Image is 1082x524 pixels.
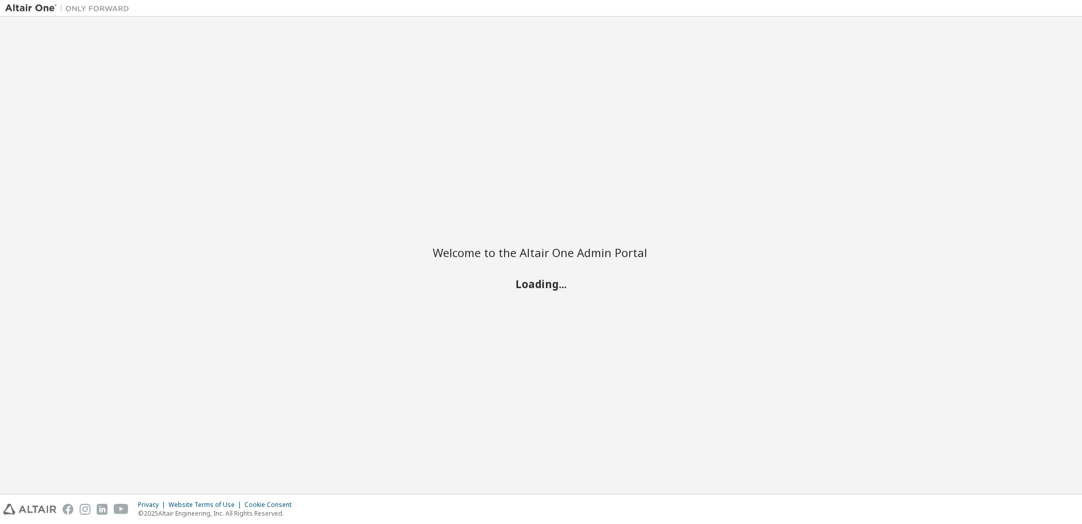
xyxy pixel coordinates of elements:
img: linkedin.svg [97,504,108,515]
div: Cookie Consent [245,501,298,509]
img: instagram.svg [80,504,90,515]
img: altair_logo.svg [3,504,56,515]
img: Altair One [5,3,134,13]
div: Privacy [138,501,169,509]
div: Website Terms of Use [169,501,245,509]
img: facebook.svg [63,504,73,515]
p: © 2025 Altair Engineering, Inc. All Rights Reserved. [138,509,298,518]
h2: Loading... [433,277,650,290]
img: youtube.svg [114,504,129,515]
h2: Welcome to the Altair One Admin Portal [433,245,650,260]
